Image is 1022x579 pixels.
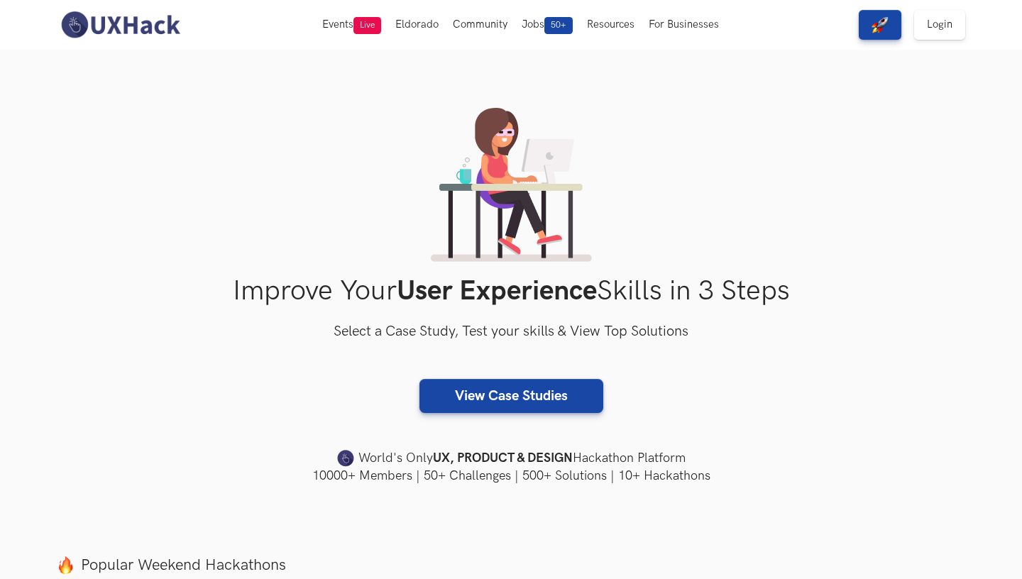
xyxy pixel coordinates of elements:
img: fire.png [57,556,75,574]
strong: User Experience [397,275,597,308]
strong: UX, PRODUCT & DESIGN [433,448,573,468]
a: View Case Studies [419,379,603,413]
h4: World's Only Hackathon Platform [57,448,965,468]
h3: Select a Case Study, Test your skills & View Top Solutions [57,321,965,343]
img: lady working on laptop [431,108,592,262]
h4: 10000+ Members | 50+ Challenges | 500+ Solutions | 10+ Hackathons [57,467,965,485]
h1: Improve Your Skills in 3 Steps [57,275,965,308]
span: 50+ [544,17,573,34]
img: uxhack-favicon-image.png [337,449,354,468]
span: Live [353,17,381,34]
img: UXHack-logo.png [57,10,183,40]
a: Login [914,10,965,40]
img: rocket [872,16,889,33]
label: Popular Weekend Hackathons [57,556,965,575]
